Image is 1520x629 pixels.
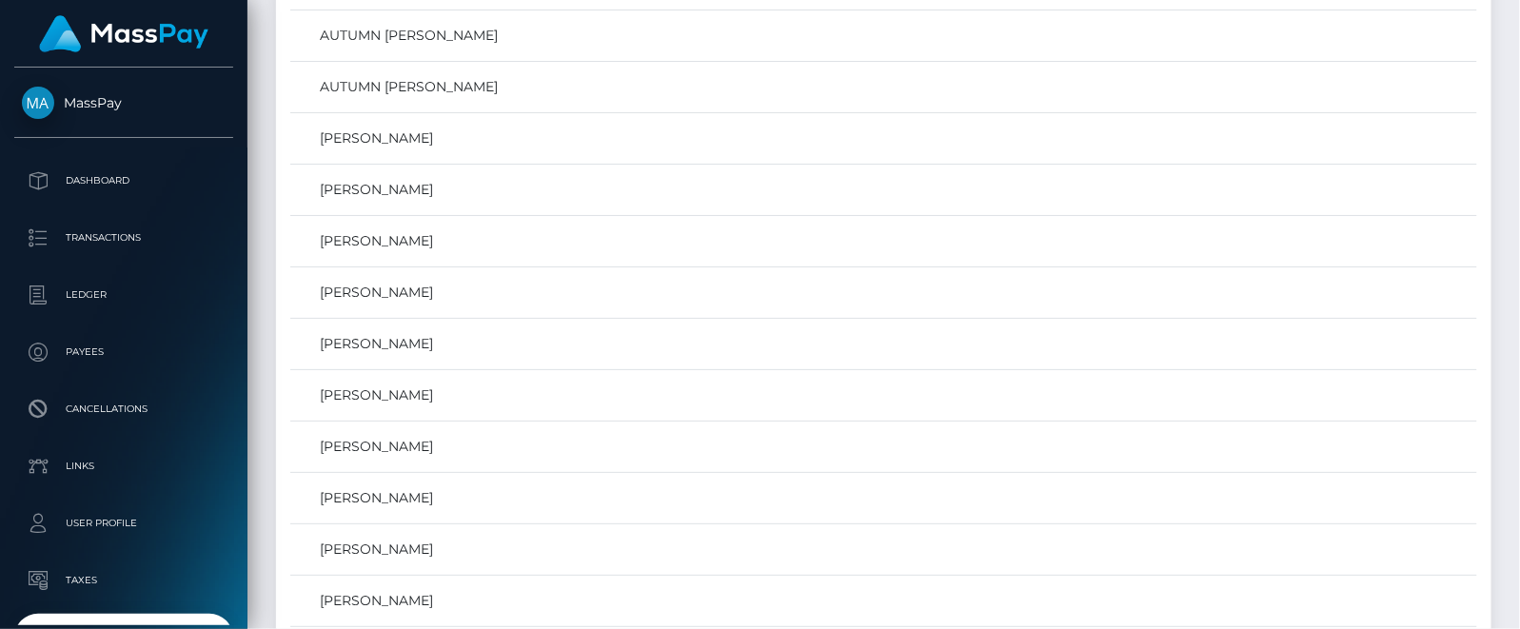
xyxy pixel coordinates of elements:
a: [PERSON_NAME] [297,536,1471,563]
a: [PERSON_NAME] [297,176,1471,204]
p: Payees [22,338,226,366]
a: Taxes [14,557,233,604]
a: AUTUMN [PERSON_NAME] [297,22,1471,49]
a: Payees [14,328,233,376]
a: Cancellations [14,385,233,433]
img: MassPay [22,87,54,119]
a: [PERSON_NAME] [297,433,1471,461]
a: [PERSON_NAME] [297,484,1471,512]
p: Ledger [22,281,226,309]
p: Cancellations [22,395,226,423]
a: [PERSON_NAME] [297,330,1471,358]
a: Ledger [14,271,233,319]
a: [PERSON_NAME] [297,125,1471,152]
p: Dashboard [22,167,226,195]
p: Transactions [22,224,226,252]
a: [PERSON_NAME] [297,227,1471,255]
p: Taxes [22,566,226,595]
a: AUTUMN [PERSON_NAME] [297,73,1471,101]
a: Links [14,442,233,490]
span: MassPay [14,94,233,111]
a: [PERSON_NAME] [297,279,1471,306]
a: User Profile [14,500,233,547]
a: Transactions [14,214,233,262]
img: MassPay Logo [39,15,208,52]
p: Links [22,452,226,481]
a: [PERSON_NAME] [297,382,1471,409]
a: [PERSON_NAME] [297,587,1471,615]
p: User Profile [22,509,226,538]
a: Dashboard [14,157,233,205]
